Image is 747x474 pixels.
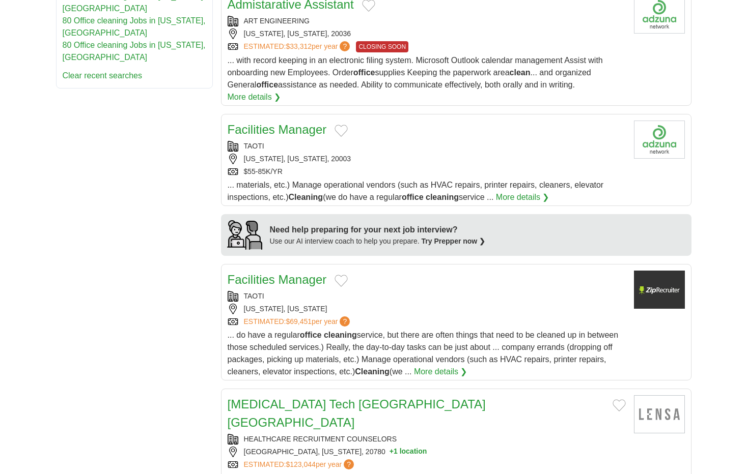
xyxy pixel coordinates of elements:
[63,16,206,37] a: 80 Office cleaning Jobs in [US_STATE], [GEOGRAPHIC_DATA]
[344,459,354,469] span: ?
[300,331,322,339] strong: office
[340,41,350,51] span: ?
[244,459,356,470] a: ESTIMATED:$123,044per year?
[228,273,327,286] a: Facilities Manager
[402,193,424,201] strong: office
[426,193,459,201] strong: cleaning
[634,121,685,159] img: Company logo
[289,193,323,201] strong: Cleaning
[422,237,486,245] a: Try Prepper now ❯
[496,191,549,203] a: More details ❯
[228,331,619,376] span: ... do have a regular service, but there are often things that need to be cleaned up in between t...
[228,154,626,164] div: [US_STATE], [US_STATE], 20003
[414,366,467,378] a: More details ❯
[335,125,348,137] button: Add to favorite jobs
[228,434,626,445] div: HEALTHCARE RECRUITMENT COUNSELORS
[355,367,390,376] strong: Cleaning
[340,316,350,327] span: ?
[228,166,626,177] div: $55-85K/YR
[390,447,427,457] button: +1 location
[286,42,312,50] span: $33,312
[228,141,626,152] div: TAOTI
[286,460,315,468] span: $123,044
[634,271,685,309] img: Company logo
[228,291,626,302] div: TAOTI
[228,304,626,314] div: [US_STATE], [US_STATE]
[228,397,486,429] a: [MEDICAL_DATA] Tech [GEOGRAPHIC_DATA] [GEOGRAPHIC_DATA]
[244,41,352,52] a: ESTIMATED:$33,312per year?
[270,224,486,236] div: Need help preparing for your next job interview?
[63,71,143,80] a: Clear recent searches
[356,41,408,52] span: CLOSING SOON
[228,28,626,39] div: [US_STATE], [US_STATE], 20036
[256,80,278,89] strong: office
[286,317,312,325] span: $69,451
[390,447,394,457] span: +
[324,331,357,339] strong: cleaning
[634,395,685,433] img: Company logo
[228,56,603,89] span: ... with record keeping in an electronic filing system. Microsoft Outlook calendar management Ass...
[228,447,626,457] div: [GEOGRAPHIC_DATA], [US_STATE], 20780
[228,123,327,136] a: Facilities Manager
[270,236,486,247] div: Use our AI interview coach to help you prepare.
[613,399,626,411] button: Add to favorite jobs
[63,41,206,62] a: 80 Office cleaning Jobs in [US_STATE], [GEOGRAPHIC_DATA]
[353,68,375,77] strong: office
[228,16,626,26] div: ART ENGINEERING
[228,91,281,103] a: More details ❯
[228,181,604,201] span: ... materials, etc.) Manage operational vendors (such as HVAC repairs, printer repairs, cleaners,...
[335,275,348,287] button: Add to favorite jobs
[244,316,352,327] a: ESTIMATED:$69,451per year?
[510,68,531,77] strong: clean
